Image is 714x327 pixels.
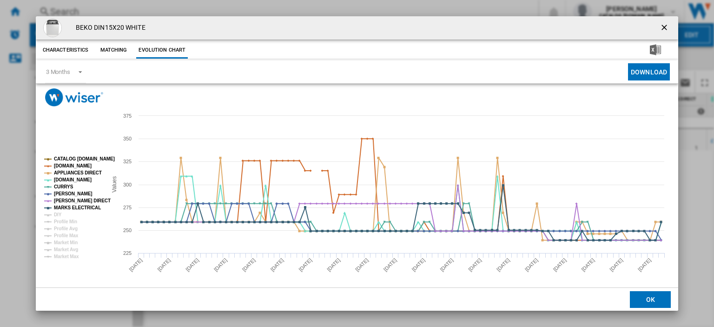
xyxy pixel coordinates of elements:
img: logo_wiser_300x94.png [45,88,103,107]
tspan: 225 [123,250,132,256]
button: Matching [93,42,134,59]
div: 3 Months [46,68,70,75]
tspan: [DATE] [241,257,257,273]
img: 10212934 [43,19,62,37]
md-dialog: Product popup [36,16,678,311]
tspan: 300 [123,182,132,187]
button: Download in Excel [635,42,676,59]
button: Evolution chart [136,42,188,59]
tspan: Profile Avg [54,226,78,231]
ng-md-icon: getI18NText('BUTTONS.CLOSE_DIALOG') [660,23,671,34]
tspan: Profile Min [54,219,77,224]
tspan: Profile Max [54,233,79,238]
tspan: [PERSON_NAME] DIRECT [54,198,111,203]
img: excel-24x24.png [650,44,661,55]
button: Download [628,63,670,80]
tspan: [DOMAIN_NAME] [54,177,92,182]
tspan: [DATE] [439,257,454,273]
tspan: MARKS ELECTRICAL [54,205,101,210]
tspan: [DATE] [580,257,595,273]
tspan: [DATE] [326,257,341,273]
tspan: 325 [123,159,132,164]
tspan: [DATE] [496,257,511,273]
tspan: DIY [54,212,62,217]
tspan: [DOMAIN_NAME] [54,163,92,168]
h4: BEKO DIN15X20 WHITE [71,23,145,33]
tspan: CURRYS [54,184,73,189]
tspan: 350 [123,136,132,141]
tspan: Values [111,176,118,193]
button: getI18NText('BUTTONS.CLOSE_DIALOG') [656,19,674,37]
tspan: CATALOG [DOMAIN_NAME] [54,156,115,161]
tspan: Market Max [54,254,79,259]
tspan: [DATE] [552,257,567,273]
tspan: [DATE] [156,257,172,273]
tspan: APPLIANCES DIRECT [54,170,102,175]
tspan: [DATE] [467,257,483,273]
tspan: [DATE] [297,257,313,273]
tspan: [DATE] [185,257,200,273]
tspan: [PERSON_NAME] [54,191,93,196]
tspan: [DATE] [608,257,624,273]
button: Characteristics [40,42,91,59]
tspan: 275 [123,205,132,210]
tspan: 250 [123,227,132,233]
tspan: [DATE] [410,257,426,273]
tspan: [DATE] [213,257,228,273]
tspan: [DATE] [128,257,143,273]
tspan: [DATE] [383,257,398,273]
tspan: [DATE] [637,257,652,273]
tspan: [DATE] [524,257,539,273]
tspan: Market Avg [54,247,78,252]
button: OK [630,291,671,307]
tspan: 375 [123,113,132,119]
tspan: Market Min [54,240,78,245]
tspan: [DATE] [269,257,284,273]
tspan: [DATE] [354,257,370,273]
